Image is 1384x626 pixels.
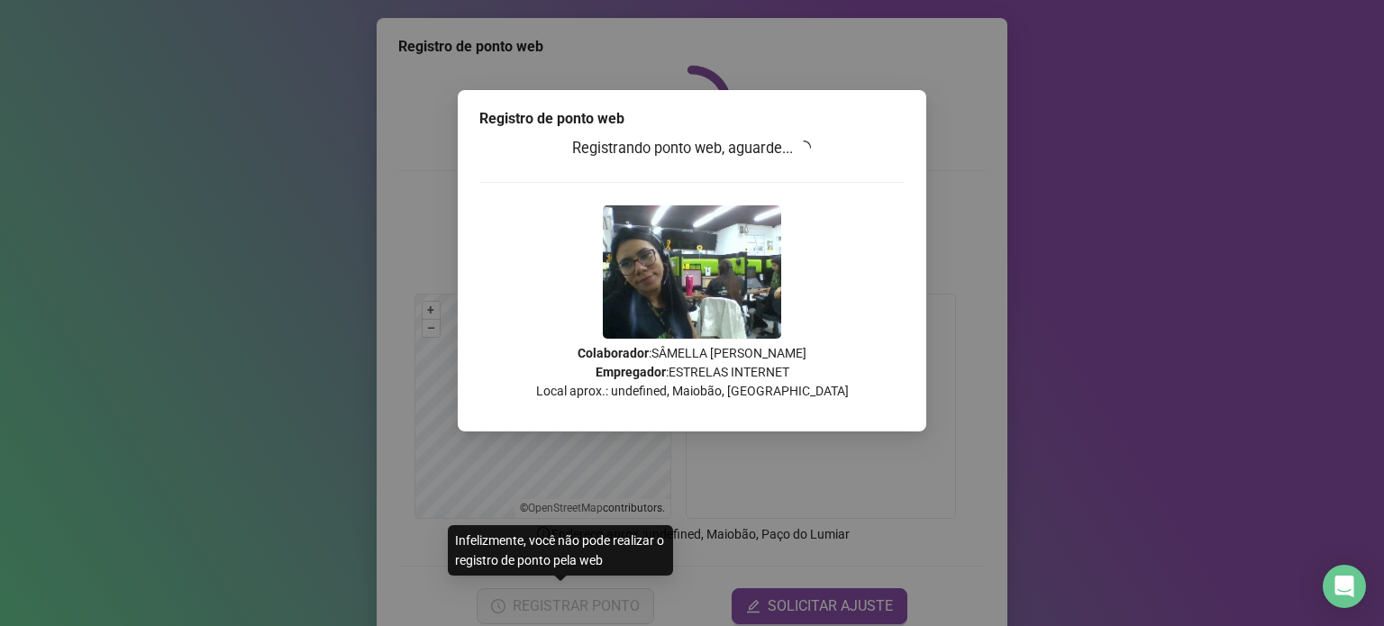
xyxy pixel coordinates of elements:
[596,365,666,379] strong: Empregador
[479,137,905,160] h3: Registrando ponto web, aguarde...
[578,346,649,360] strong: Colaborador
[479,108,905,130] div: Registro de ponto web
[797,141,811,155] span: loading
[1323,565,1366,608] div: Open Intercom Messenger
[448,525,673,576] div: Infelizmente, você não pode realizar o registro de ponto pela web
[603,205,781,339] img: Z
[479,344,905,401] p: : SÂMELLA [PERSON_NAME] : ESTRELAS INTERNET Local aprox.: undefined, Maiobão, [GEOGRAPHIC_DATA]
